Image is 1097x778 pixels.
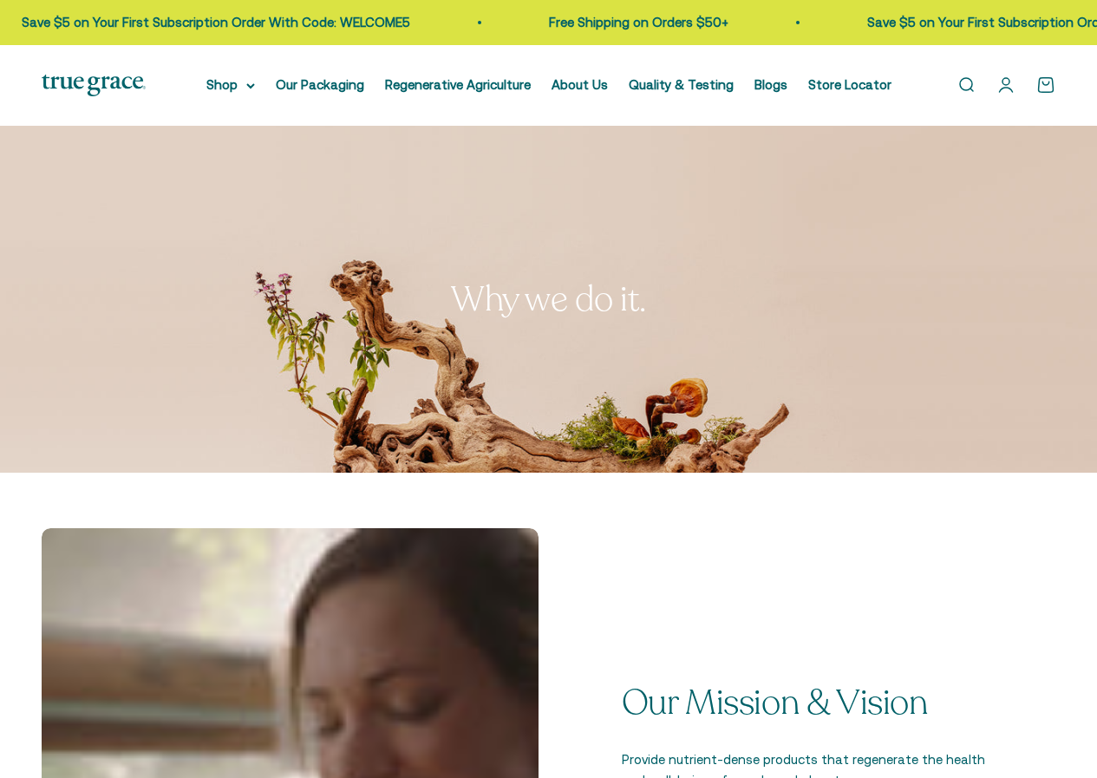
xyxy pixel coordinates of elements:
[629,77,734,92] a: Quality & Testing
[539,15,718,29] a: Free Shipping on Orders $50+
[206,75,255,95] summary: Shop
[754,77,787,92] a: Blogs
[808,77,891,92] a: Store Locator
[552,77,608,92] a: About Us
[385,77,531,92] a: Regenerative Agriculture
[11,12,400,33] p: Save $5 on Your First Subscription Order With Code: WELCOME5
[451,276,646,323] split-lines: Why we do it.
[276,77,364,92] a: Our Packaging
[622,683,994,722] p: Our Mission & Vision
